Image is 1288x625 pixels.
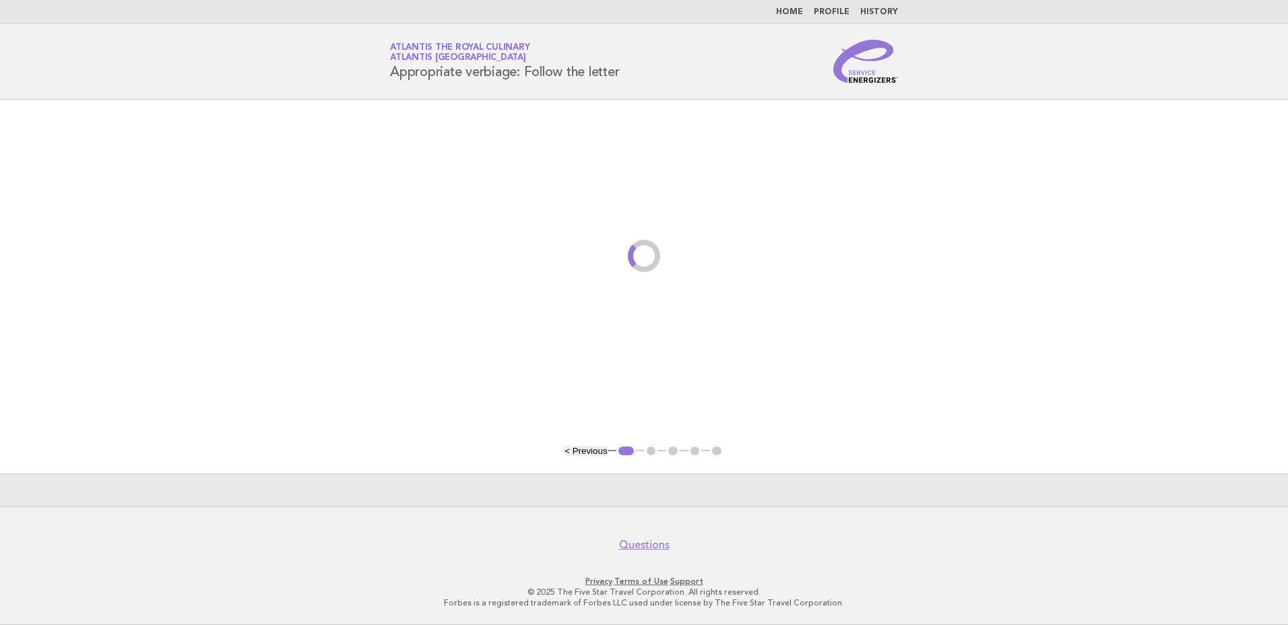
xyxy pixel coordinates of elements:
a: History [860,8,898,16]
a: Support [670,577,703,586]
a: Terms of Use [614,577,668,586]
a: Home [776,8,803,16]
a: Questions [619,538,670,552]
span: Atlantis [GEOGRAPHIC_DATA] [390,54,526,63]
p: · · [232,576,1056,587]
a: Atlantis the Royal CulinaryAtlantis [GEOGRAPHIC_DATA] [390,43,529,62]
h1: Appropriate verbiage: Follow the letter [390,44,619,79]
img: Service Energizers [833,40,898,83]
a: Profile [814,8,849,16]
p: © 2025 The Five Star Travel Corporation. All rights reserved. [232,587,1056,597]
a: Privacy [585,577,612,586]
p: Forbes is a registered trademark of Forbes LLC used under license by The Five Star Travel Corpora... [232,597,1056,608]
